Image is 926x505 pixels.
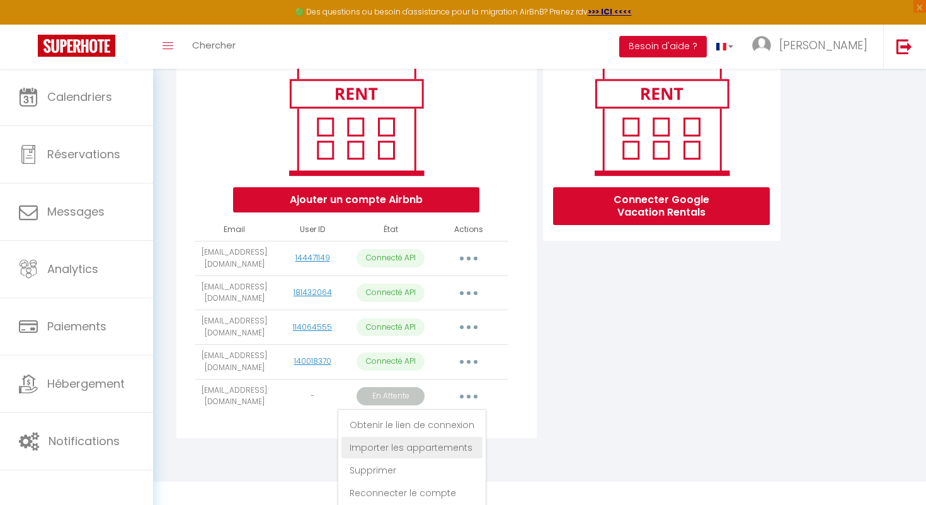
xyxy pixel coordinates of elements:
span: [PERSON_NAME] [779,37,867,53]
img: rent.png [581,60,742,181]
p: Connecté API [357,284,425,302]
a: 144471149 [295,252,330,263]
span: Analytics [47,261,98,277]
a: 140018370 [294,356,331,366]
a: 181432064 [294,287,332,298]
span: Hébergement [47,376,125,392]
td: [EMAIL_ADDRESS][DOMAIN_NAME] [195,276,273,310]
a: Supprimer [341,460,483,481]
span: Messages [47,204,105,219]
th: État [352,219,430,241]
td: [EMAIL_ADDRESS][DOMAIN_NAME] [195,241,273,276]
img: ... [752,36,771,55]
p: Connecté API [357,352,425,371]
span: Chercher [192,38,236,52]
span: Réservations [47,146,120,162]
span: Paiements [47,318,106,334]
img: logout [896,38,912,54]
a: ... [PERSON_NAME] [743,25,883,69]
span: Notifications [49,433,120,449]
th: User ID [273,219,352,241]
button: Connecter Google Vacation Rentals [553,187,770,225]
a: Obtenir le lien de connexion [341,414,483,436]
div: - [278,390,346,402]
p: En Attente [357,387,425,405]
a: 114064555 [293,322,332,332]
span: Calendriers [47,89,112,105]
p: Connecté API [357,318,425,337]
button: Ajouter un compte Airbnb [233,187,479,212]
button: Besoin d'aide ? [619,36,707,57]
th: Email [195,219,273,241]
th: Actions [430,219,508,241]
a: >>> ICI <<<< [588,6,632,17]
td: [EMAIL_ADDRESS][DOMAIN_NAME] [195,344,273,379]
img: Super Booking [38,35,115,57]
td: [EMAIL_ADDRESS][DOMAIN_NAME] [195,310,273,345]
a: Chercher [183,25,245,69]
a: Reconnecter le compte [341,482,483,504]
a: Importer les appartements [341,437,483,458]
img: rent.png [276,60,437,181]
td: [EMAIL_ADDRESS][DOMAIN_NAME] [195,379,273,414]
p: Connecté API [357,249,425,267]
